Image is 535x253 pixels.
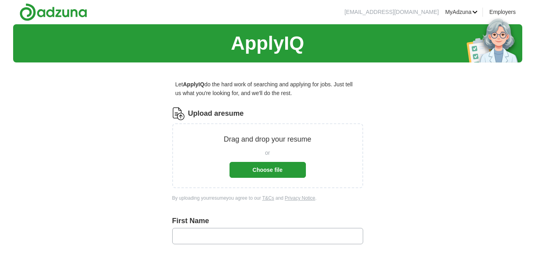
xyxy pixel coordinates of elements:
[262,195,274,201] a: T&Cs
[344,8,439,16] li: [EMAIL_ADDRESS][DOMAIN_NAME]
[188,108,244,119] label: Upload a resume
[285,195,315,201] a: Privacy Notice
[19,3,87,21] img: Adzuna logo
[183,81,204,88] strong: ApplyIQ
[489,8,516,16] a: Employers
[445,8,478,16] a: MyAdzuna
[224,134,311,145] p: Drag and drop your resume
[172,107,185,120] img: CV Icon
[230,162,306,178] button: Choose file
[172,215,363,227] label: First Name
[265,148,270,157] span: or
[172,77,363,101] p: Let do the hard work of searching and applying for jobs. Just tell us what you're looking for, an...
[231,28,304,59] h1: ApplyIQ
[172,195,363,202] div: By uploading your resume you agree to our and .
